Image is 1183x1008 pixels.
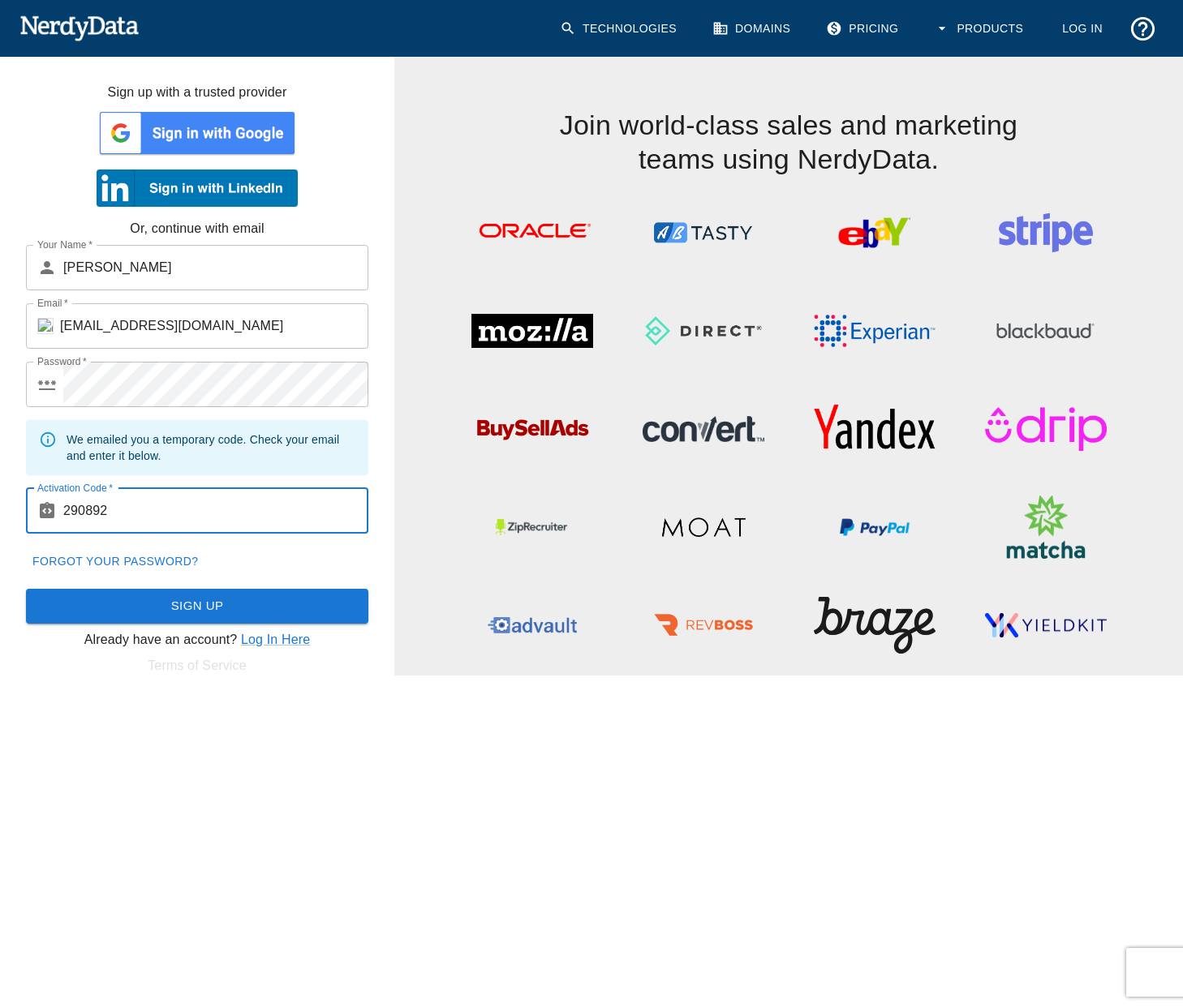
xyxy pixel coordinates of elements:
[37,238,92,251] label: Your Name
[471,294,593,367] img: Mozilla
[148,658,247,672] a: Terms of Service
[985,589,1107,662] img: YieldKit
[26,589,368,623] button: Sign Up
[643,491,764,564] img: Moat
[67,425,355,470] div: We emailed you a temporary code. Check your email and enter it below.
[985,392,1107,465] img: Drip
[446,57,1131,177] h4: Join world-class sales and marketing teams using NerdyData.
[814,589,936,662] img: Braze
[985,294,1107,367] img: Blackbaud
[26,547,204,577] a: Forgot your password?
[471,491,593,564] img: ZipRecruiter
[1049,8,1116,49] a: Log In
[814,196,936,269] img: eBay
[643,392,764,465] img: Convert
[643,294,764,367] img: Direct
[924,8,1036,49] button: Products
[816,8,911,49] a: Pricing
[985,491,1107,564] img: Matcha
[550,8,690,49] a: Technologies
[471,392,593,465] img: BuySellAds
[643,196,764,269] img: ABTasty
[37,296,68,310] label: Email
[37,481,113,495] label: Activation Code
[985,196,1107,269] img: Stripe
[814,392,936,465] img: Yandex
[643,589,764,662] img: RevBoss
[63,488,368,534] input: Paste Code
[37,318,54,334] img: gmail.com icon
[814,491,936,564] img: PayPal
[241,633,310,646] a: Log In Here
[471,589,593,662] img: Advault
[814,294,936,367] img: Experian
[703,8,803,49] a: Domains
[19,11,139,44] img: NerdyData.com
[471,196,593,269] img: Oracle
[1122,8,1164,49] button: Support and Documentation
[37,354,87,368] label: Password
